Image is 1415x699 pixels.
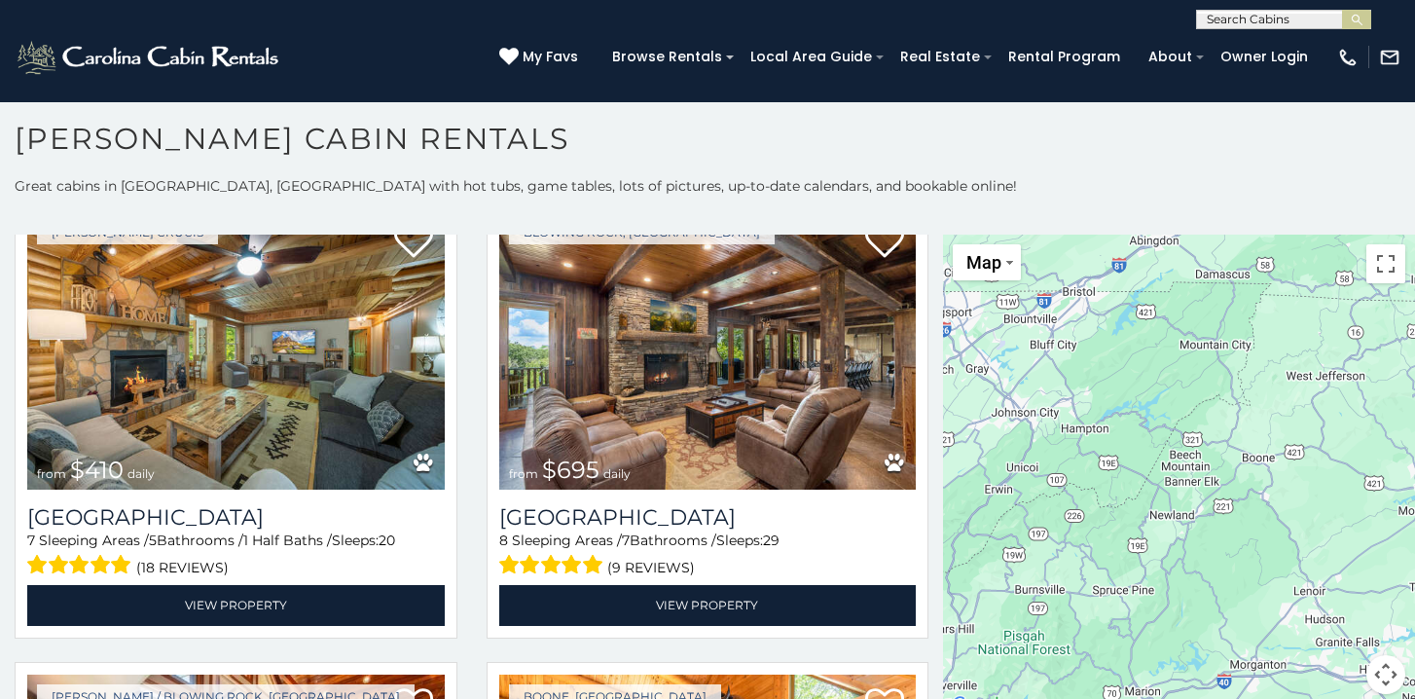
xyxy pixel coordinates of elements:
img: Mountainside Lodge [27,210,445,490]
span: 20 [379,532,395,549]
a: Owner Login [1211,42,1318,72]
div: Sleeping Areas / Bathrooms / Sleeps: [27,531,445,580]
img: White-1-2.png [15,38,284,77]
button: Toggle fullscreen view [1366,244,1405,283]
h3: Renaissance Lodge [499,504,917,531]
h3: Mountainside Lodge [27,504,445,531]
a: Renaissance Lodge from $695 daily [499,210,917,490]
a: View Property [27,585,445,625]
div: Sleeping Areas / Bathrooms / Sleeps: [499,531,917,580]
span: daily [127,466,155,481]
img: phone-regular-white.png [1337,47,1359,68]
a: About [1139,42,1202,72]
a: View Property [499,585,917,625]
span: $695 [542,456,599,484]
span: (9 reviews) [607,555,695,580]
img: mail-regular-white.png [1379,47,1400,68]
span: 29 [763,532,780,549]
span: 8 [499,532,508,549]
a: Real Estate [890,42,990,72]
span: (18 reviews) [136,555,229,580]
span: Map [966,252,1001,273]
span: from [37,466,66,481]
a: My Favs [499,47,583,68]
a: Mountainside Lodge from $410 daily [27,210,445,490]
span: 1 Half Baths / [243,532,332,549]
button: Map camera controls [1366,655,1405,694]
span: daily [603,466,631,481]
button: Change map style [953,244,1021,280]
span: 7 [27,532,35,549]
a: Rental Program [998,42,1130,72]
span: from [509,466,538,481]
a: Local Area Guide [741,42,882,72]
span: 5 [149,532,157,549]
span: 7 [622,532,630,549]
a: Add to favorites [865,222,904,263]
a: [GEOGRAPHIC_DATA] [27,504,445,531]
a: Browse Rentals [602,42,732,72]
a: Add to favorites [394,222,433,263]
span: $410 [70,456,124,484]
span: My Favs [523,47,578,67]
a: [GEOGRAPHIC_DATA] [499,504,917,531]
img: Renaissance Lodge [499,210,917,490]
